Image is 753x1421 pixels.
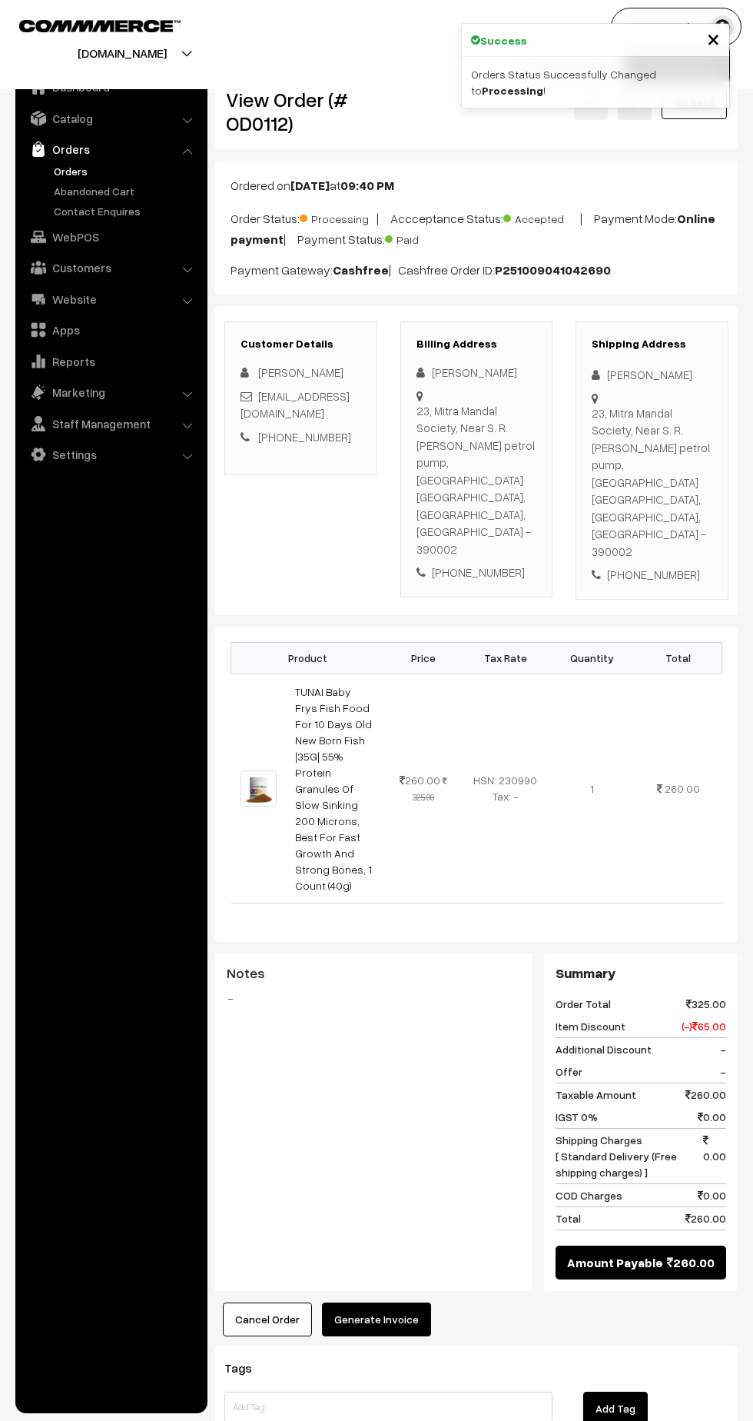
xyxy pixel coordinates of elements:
[592,366,712,384] div: [PERSON_NAME]
[416,564,537,581] div: [PHONE_NUMBER]
[322,1303,431,1336] button: Generate Invoice
[340,178,394,193] b: 09:40 PM
[19,316,202,344] a: Apps
[240,389,350,421] a: [EMAIL_ADDRESS][DOMAIN_NAME]
[503,207,580,227] span: Accepted
[385,642,463,674] th: Price
[482,84,543,97] strong: Processing
[685,1210,726,1226] span: 260.00
[635,642,721,674] th: Total
[300,207,376,227] span: Processing
[19,441,202,468] a: Settings
[231,261,722,279] p: Payment Gateway: | Cashfree Order ID:
[295,685,372,892] a: TUNAI Baby Frys Fish Food For 10 Days Old New Born Fish |35G| 55% Protein Granules Of Slow Sinkin...
[50,163,202,179] a: Orders
[416,338,537,351] h3: Billing Address
[698,1187,726,1203] span: 0.00
[592,566,712,584] div: [PHONE_NUMBER]
[473,774,537,803] span: HSN: 230990 Tax: -
[567,1253,663,1272] span: Amount Payable
[19,378,202,406] a: Marketing
[720,1063,726,1080] span: -
[665,782,700,795] span: 260.00
[592,404,712,561] div: 23, Mitra Mandal Society, Near S. R. [PERSON_NAME] petrol pump, [GEOGRAPHIC_DATA] [GEOGRAPHIC_DAT...
[590,782,594,795] span: 1
[703,1132,726,1180] span: 0.00
[556,1132,703,1180] span: Shipping Charges [ Standard Delivery (Free shipping charges) ]
[224,1360,270,1376] span: Tags
[19,135,202,163] a: Orders
[686,996,726,1012] span: 325.00
[556,1018,625,1034] span: Item Discount
[462,57,729,108] div: Orders Status Successfully Changed to !
[667,1253,715,1272] span: 260.00
[19,105,202,132] a: Catalog
[258,430,351,444] a: [PHONE_NUMBER]
[707,27,720,50] button: Close
[416,402,537,558] div: 23, Mitra Mandal Society, Near S. R. [PERSON_NAME] petrol pump, [GEOGRAPHIC_DATA] [GEOGRAPHIC_DAT...
[698,1109,726,1125] span: 0.00
[480,32,527,48] strong: Success
[19,348,202,375] a: Reports
[592,338,712,351] h3: Shipping Address
[556,965,726,982] h3: Summary
[333,262,389,278] b: Cashfree
[556,1187,622,1203] span: COD Charges
[720,1041,726,1057] span: -
[19,20,181,32] img: COMMMERCE
[227,965,521,982] h3: Notes
[495,262,611,278] b: P251009041042690
[556,1087,636,1103] span: Taxable Amount
[707,24,720,52] span: ×
[19,223,202,251] a: WebPOS
[240,338,361,351] h3: Customer Details
[416,364,537,381] div: [PERSON_NAME]
[611,8,741,46] button: Tunai Love for…
[385,228,462,248] span: Paid
[682,1018,726,1034] span: (-) 65.00
[556,1109,598,1125] span: IGST 0%
[549,642,635,674] th: Quantity
[19,254,202,281] a: Customers
[50,183,202,199] a: Abandoned Cart
[227,989,521,1007] blockquote: -
[240,770,277,807] img: L-05-Hatchery.jpg
[463,642,549,674] th: Tax Rate
[19,410,202,438] a: Staff Management
[711,15,734,38] img: user
[19,285,202,313] a: Website
[231,642,385,674] th: Product
[19,15,154,34] a: COMMMERCE
[685,1087,726,1103] span: 260.00
[556,996,611,1012] span: Order Total
[556,1041,652,1057] span: Additional Discount
[290,178,330,193] b: [DATE]
[231,176,722,195] p: Ordered on at
[50,203,202,219] a: Contact Enquires
[231,207,722,248] p: Order Status: | Accceptance Status: | Payment Mode: | Payment Status:
[556,1063,582,1080] span: Offer
[556,1210,581,1226] span: Total
[223,1303,312,1336] button: Cancel Order
[258,365,343,379] span: [PERSON_NAME]
[400,774,440,787] span: 260.00
[24,34,221,72] button: [DOMAIN_NAME]
[226,88,377,135] h2: View Order (# OD0112)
